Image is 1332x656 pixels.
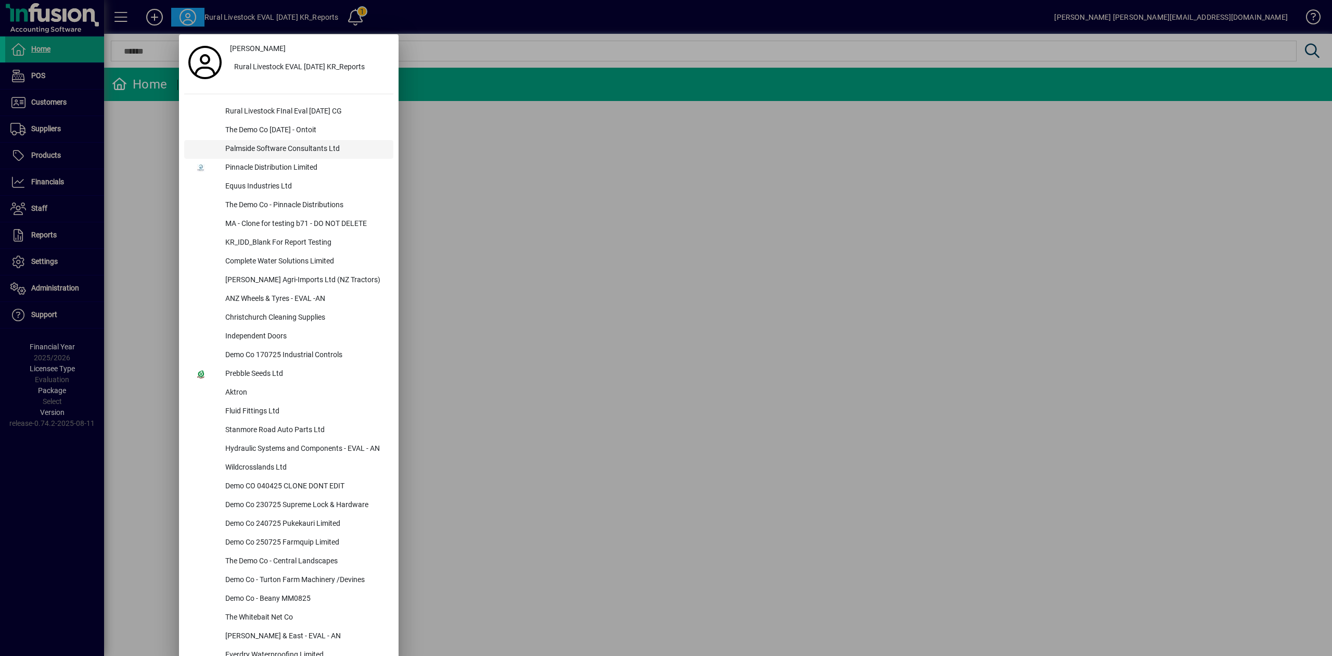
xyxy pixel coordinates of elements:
button: Demo Co - Beany MM0825 [184,590,393,609]
button: Palmside Software Consultants Ltd [184,140,393,159]
div: ANZ Wheels & Tyres - EVAL -AN [217,290,393,309]
button: Hydraulic Systems and Components - EVAL - AN [184,440,393,459]
button: The Demo Co - Pinnacle Distributions [184,196,393,215]
div: Independent Doors [217,327,393,346]
div: Demo Co - Beany MM0825 [217,590,393,609]
button: Fluid Fittings Ltd [184,402,393,421]
div: KR_IDD_Blank For Report Testing [217,234,393,253]
button: Wildcrosslands Ltd [184,459,393,477]
div: The Whitebait Net Co [217,609,393,627]
div: Fluid Fittings Ltd [217,402,393,421]
button: Complete Water Solutions Limited [184,253,393,271]
div: The Demo Co - Pinnacle Distributions [217,196,393,215]
button: Demo Co 170725 Industrial Controls [184,346,393,365]
button: Rural Livestock FInal Eval [DATE] CG [184,103,393,121]
button: Stanmore Road Auto Parts Ltd [184,421,393,440]
button: Prebble Seeds Ltd [184,365,393,384]
a: [PERSON_NAME] [226,40,393,58]
button: Equus Industries Ltd [184,178,393,196]
div: Stanmore Road Auto Parts Ltd [217,421,393,440]
div: Demo Co - Turton Farm Machinery /Devines [217,571,393,590]
div: Complete Water Solutions Limited [217,253,393,271]
div: Hydraulic Systems and Components - EVAL - AN [217,440,393,459]
div: The Demo Co [DATE] - Ontoit [217,121,393,140]
div: Pinnacle Distribution Limited [217,159,393,178]
button: Demo Co 240725 Pukekauri Limited [184,515,393,534]
div: Demo CO 040425 CLONE DONT EDIT [217,477,393,496]
button: The Demo Co - Central Landscapes [184,552,393,571]
button: Demo Co 250725 Farmquip Limited [184,534,393,552]
a: Profile [184,53,226,72]
button: Rural Livestock EVAL [DATE] KR_Reports [226,58,393,77]
button: Demo Co - Turton Farm Machinery /Devines [184,571,393,590]
button: Pinnacle Distribution Limited [184,159,393,178]
button: Demo CO 040425 CLONE DONT EDIT [184,477,393,496]
div: Demo Co 230725 Supreme Lock & Hardware [217,496,393,515]
div: Demo Co 240725 Pukekauri Limited [217,515,393,534]
button: ANZ Wheels & Tyres - EVAL -AN [184,290,393,309]
button: [PERSON_NAME] & East - EVAL - AN [184,627,393,646]
div: Demo Co 250725 Farmquip Limited [217,534,393,552]
div: [PERSON_NAME] Agri-Imports Ltd (NZ Tractors) [217,271,393,290]
button: KR_IDD_Blank For Report Testing [184,234,393,253]
button: The Whitebait Net Co [184,609,393,627]
div: Christchurch Cleaning Supplies [217,309,393,327]
button: MA - Clone for testing b71 - DO NOT DELETE [184,215,393,234]
span: [PERSON_NAME] [230,43,286,54]
div: Palmside Software Consultants Ltd [217,140,393,159]
div: MA - Clone for testing b71 - DO NOT DELETE [217,215,393,234]
div: Wildcrosslands Ltd [217,459,393,477]
div: Rural Livestock FInal Eval [DATE] CG [217,103,393,121]
div: [PERSON_NAME] & East - EVAL - AN [217,627,393,646]
button: Independent Doors [184,327,393,346]
div: Equus Industries Ltd [217,178,393,196]
div: Demo Co 170725 Industrial Controls [217,346,393,365]
button: Demo Co 230725 Supreme Lock & Hardware [184,496,393,515]
div: Aktron [217,384,393,402]
button: [PERSON_NAME] Agri-Imports Ltd (NZ Tractors) [184,271,393,290]
button: Christchurch Cleaning Supplies [184,309,393,327]
div: The Demo Co - Central Landscapes [217,552,393,571]
button: The Demo Co [DATE] - Ontoit [184,121,393,140]
div: Prebble Seeds Ltd [217,365,393,384]
button: Aktron [184,384,393,402]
